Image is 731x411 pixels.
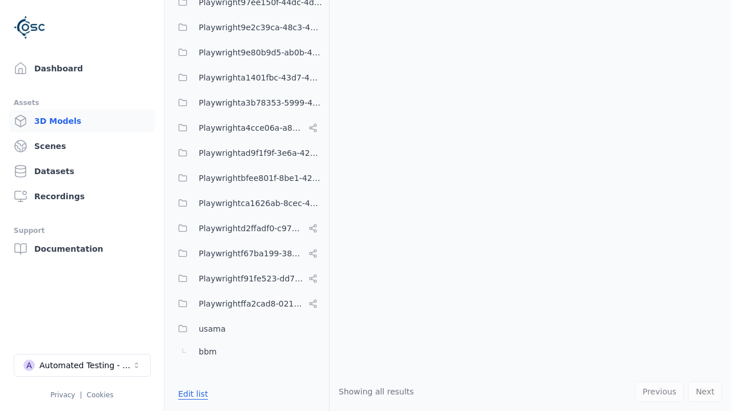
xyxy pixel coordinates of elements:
[50,391,75,399] a: Privacy
[9,237,155,260] a: Documentation
[199,196,322,210] span: Playwrightca1626ab-8cec-4ddc-b85a-2f9392fe08d1
[199,272,304,285] span: Playwrightf91fe523-dd75-44f3-a953-451f6070cb42
[9,185,155,208] a: Recordings
[199,171,322,185] span: Playwrightbfee801f-8be1-42a6-b774-94c49e43b650
[9,110,155,132] a: 3D Models
[171,91,322,114] button: Playwrighta3b78353-5999-46c5-9eab-70007203469a
[9,160,155,183] a: Datasets
[171,16,322,39] button: Playwright9e2c39ca-48c3-4c03-98f4-0435f3624ea6
[14,96,150,110] div: Assets
[14,224,150,237] div: Support
[171,167,322,190] button: Playwrightbfee801f-8be1-42a6-b774-94c49e43b650
[199,322,226,336] span: usama
[199,146,322,160] span: Playwrightad9f1f9f-3e6a-4231-8f19-c506bf64a382
[14,354,151,377] button: Select a workspace
[171,41,322,64] button: Playwright9e80b9d5-ab0b-4e8f-a3de-da46b25b8298
[9,135,155,158] a: Scenes
[199,297,304,311] span: Playwrightffa2cad8-0214-4c2f-a758-8e9593c5a37e
[39,360,132,371] div: Automated Testing - Playwright
[199,71,322,84] span: Playwrighta1401fbc-43d7-48dd-a309-be935d99d708
[171,317,322,340] button: usama
[14,11,46,43] img: Logo
[199,21,322,34] span: Playwright9e2c39ca-48c3-4c03-98f4-0435f3624ea6
[171,116,322,139] button: Playwrighta4cce06a-a8e6-4c0d-bfc1-93e8d78d750a
[199,46,322,59] span: Playwright9e80b9d5-ab0b-4e8f-a3de-da46b25b8298
[87,391,114,399] a: Cookies
[171,242,322,265] button: Playwrightf67ba199-386a-42d1-aebc-3b37e79c7296
[199,96,322,110] span: Playwrighta3b78353-5999-46c5-9eab-70007203469a
[199,221,304,235] span: Playwrightd2ffadf0-c973-454c-8fcf-dadaeffcb802
[199,121,304,135] span: Playwrighta4cce06a-a8e6-4c0d-bfc1-93e8d78d750a
[23,360,35,371] div: A
[171,267,322,290] button: Playwrightf91fe523-dd75-44f3-a953-451f6070cb42
[339,387,414,396] span: Showing all results
[80,391,82,399] span: |
[171,384,215,404] button: Edit list
[171,142,322,164] button: Playwrightad9f1f9f-3e6a-4231-8f19-c506bf64a382
[171,292,322,315] button: Playwrightffa2cad8-0214-4c2f-a758-8e9593c5a37e
[199,345,216,358] span: bbm
[9,57,155,80] a: Dashboard
[171,217,322,240] button: Playwrightd2ffadf0-c973-454c-8fcf-dadaeffcb802
[199,247,304,260] span: Playwrightf67ba199-386a-42d1-aebc-3b37e79c7296
[171,66,322,89] button: Playwrighta1401fbc-43d7-48dd-a309-be935d99d708
[171,340,322,363] button: bbm
[171,192,322,215] button: Playwrightca1626ab-8cec-4ddc-b85a-2f9392fe08d1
